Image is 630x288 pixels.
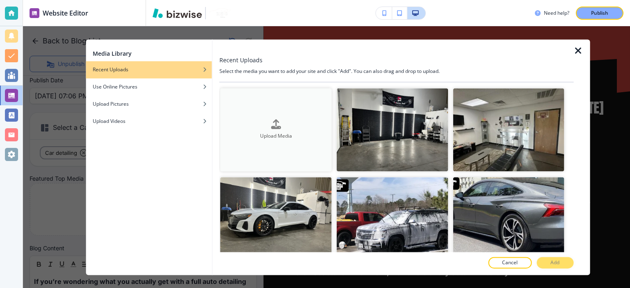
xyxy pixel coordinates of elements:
button: Cancel [488,257,532,268]
button: Recent Uploads [86,61,212,78]
button: Upload Media [220,88,332,172]
img: Bizwise Logo [153,8,202,18]
h2: Website Editor [43,8,88,18]
h4: Upload Media [220,133,332,140]
h2: Media Library [93,49,132,58]
h4: Select the media you want to add your site and click "Add". You can also drag and drop to upload. [219,68,574,75]
h3: Recent Uploads [219,56,262,64]
p: Publish [591,9,608,17]
h4: Use Online Pictures [93,83,137,91]
img: Your Logo [209,8,231,18]
button: Use Online Pictures [86,78,212,95]
h4: Upload Videos [93,118,126,125]
img: editor icon [30,8,39,18]
button: Publish [576,7,623,20]
button: Upload Pictures [86,95,212,113]
h4: Upload Pictures [93,100,129,108]
p: Cancel [502,259,518,266]
button: Upload Videos [86,113,212,130]
h4: Recent Uploads [93,66,128,73]
h3: Need help? [544,9,569,17]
